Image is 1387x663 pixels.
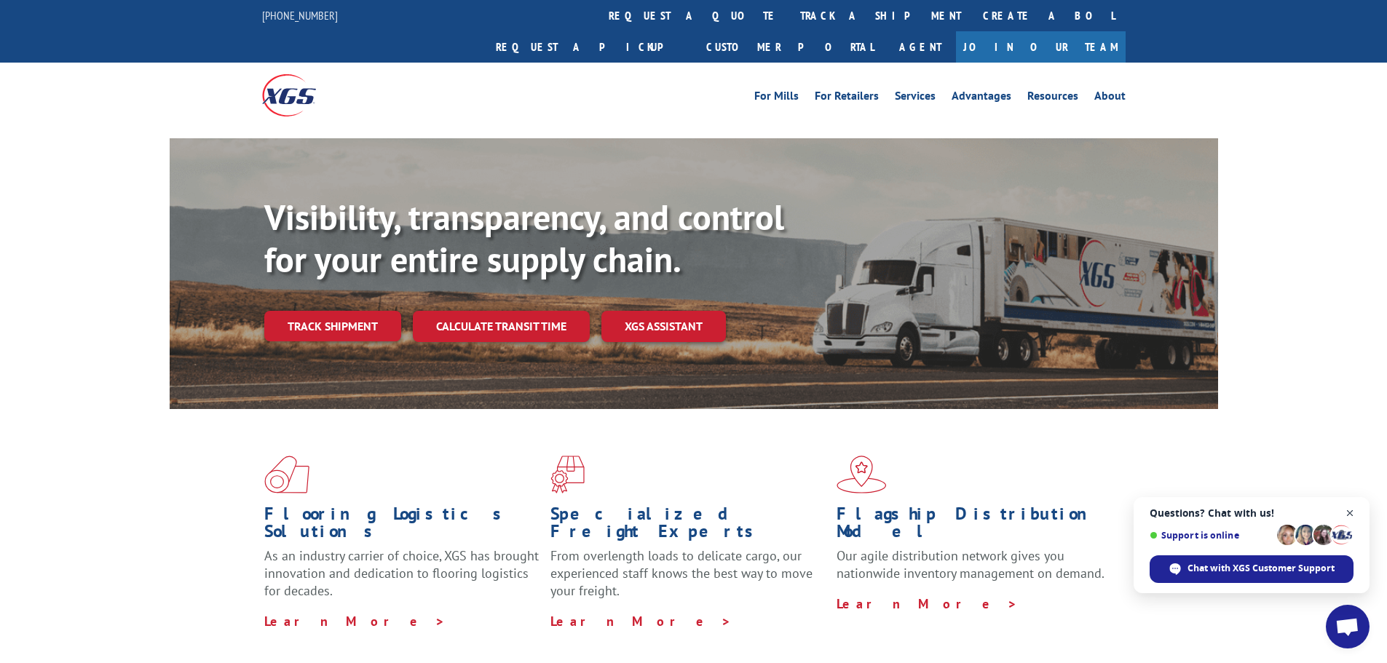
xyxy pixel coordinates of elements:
[413,311,590,342] a: Calculate transit time
[1150,555,1354,583] div: Chat with XGS Customer Support
[815,90,879,106] a: For Retailers
[837,547,1105,581] span: Our agile distribution network gives you nationwide inventory management on demand.
[264,311,401,341] a: Track shipment
[885,31,956,63] a: Agent
[264,613,446,630] a: Learn More >
[550,456,585,493] img: xgs-icon-focused-on-flooring-red
[837,595,1018,612] a: Learn More >
[550,505,826,547] h1: Specialized Freight Experts
[264,456,309,493] img: xgs-icon-total-supply-chain-intelligence-red
[601,311,726,342] a: XGS ASSISTANT
[550,547,826,612] p: From overlength loads to delicate cargo, our experienced staff knows the best way to move your fr...
[895,90,936,106] a: Services
[1150,507,1354,519] span: Questions? Chat with us!
[956,31,1126,63] a: Join Our Team
[264,194,784,282] b: Visibility, transparency, and control for your entire supply chain.
[264,547,539,599] span: As an industry carrier of choice, XGS has brought innovation and dedication to flooring logistics...
[1027,90,1078,106] a: Resources
[1094,90,1126,106] a: About
[264,505,540,547] h1: Flooring Logistics Solutions
[952,90,1011,106] a: Advantages
[550,613,732,630] a: Learn More >
[754,90,799,106] a: For Mills
[485,31,695,63] a: Request a pickup
[695,31,885,63] a: Customer Portal
[837,505,1112,547] h1: Flagship Distribution Model
[1341,504,1359,523] span: Close chat
[1188,562,1335,575] span: Chat with XGS Customer Support
[1150,530,1272,541] span: Support is online
[262,8,338,23] a: [PHONE_NUMBER]
[1326,605,1370,648] div: Open chat
[837,456,887,493] img: xgs-icon-flagship-distribution-model-red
